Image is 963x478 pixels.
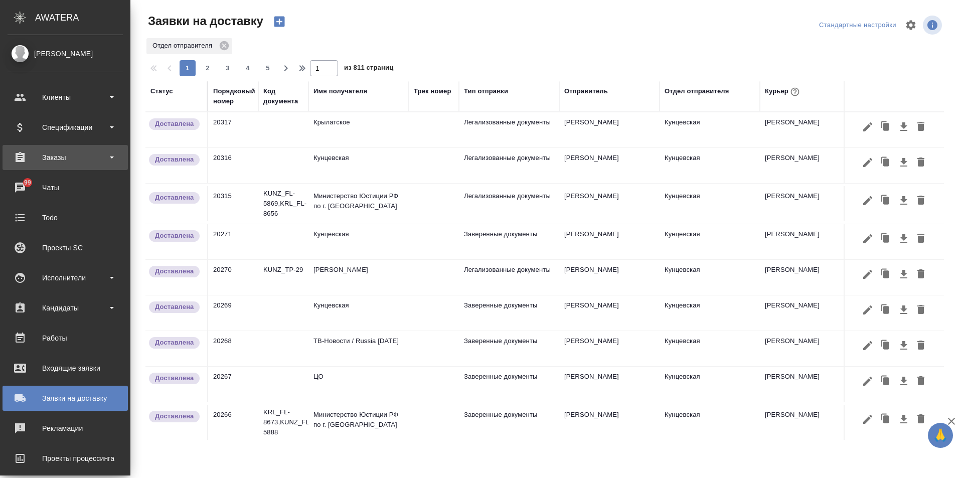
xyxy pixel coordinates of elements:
div: Курьер [765,85,801,98]
td: Кунцевская [308,295,409,331]
div: Имя получателя [313,86,367,96]
span: 99 [18,178,37,188]
div: Документы доставлены, фактическая дата доставки проставиться автоматически [148,410,202,423]
div: split button [817,18,899,33]
span: 2 [200,63,216,73]
div: Клиенты [8,90,123,105]
td: [PERSON_NAME] [559,148,660,183]
button: Скачать [895,265,912,284]
button: Удалить [912,117,929,136]
a: Todo [3,205,128,230]
td: 20268 [208,331,258,366]
button: Редактировать [859,265,876,284]
button: Удалить [912,265,929,284]
div: Трек номер [414,86,451,96]
td: [PERSON_NAME] [760,260,860,295]
span: 4 [240,63,256,73]
td: 20267 [208,367,258,402]
button: Удалить [912,229,929,248]
a: Входящие заявки [3,356,128,381]
span: Посмотреть информацию [923,16,944,35]
td: [PERSON_NAME] [760,112,860,147]
div: Кандидаты [8,300,123,315]
td: 20271 [208,224,258,259]
p: Доставлена [155,231,194,241]
p: Доставлена [155,373,194,383]
button: 2 [200,60,216,76]
div: Тип отправки [464,86,508,96]
button: Редактировать [859,300,876,320]
td: Кунцевская [660,186,760,221]
button: Клонировать [876,117,895,136]
td: [PERSON_NAME] [760,224,860,259]
button: Клонировать [876,300,895,320]
span: Заявки на доставку [145,13,263,29]
td: Кунцевская [660,331,760,366]
button: Удалить [912,372,929,391]
button: Клонировать [876,229,895,248]
p: Доставлена [155,266,194,276]
span: из 811 страниц [344,62,393,76]
td: Министерство Юстиции РФ по г. [GEOGRAPHIC_DATA] [308,186,409,221]
span: Настроить таблицу [899,13,923,37]
td: 20315 [208,186,258,221]
td: Кунцевская [660,148,760,183]
button: Удалить [912,191,929,210]
td: 20316 [208,148,258,183]
td: [PERSON_NAME] [559,405,660,440]
button: 3 [220,60,236,76]
td: 20270 [208,260,258,295]
button: Клонировать [876,372,895,391]
td: 20269 [208,295,258,331]
td: Легализованные документы [459,112,559,147]
td: ЦО [308,367,409,402]
td: Легализованные документы [459,148,559,183]
td: KRL_FL-8673,KUNZ_FL-5888 [258,402,308,442]
div: Спецификации [8,120,123,135]
a: Рекламации [3,416,128,441]
td: KUNZ_FL-5869,KRL_FL-8656 [258,184,308,224]
div: Документы доставлены, фактическая дата доставки проставиться автоматически [148,372,202,385]
button: Редактировать [859,372,876,391]
div: Заказы [8,150,123,165]
button: Скачать [895,410,912,429]
td: Заверенные документы [459,224,559,259]
button: При выборе курьера статус заявки автоматически поменяется на «Принята» [788,85,801,98]
button: Удалить [912,336,929,355]
button: Скачать [895,117,912,136]
button: Скачать [895,191,912,210]
td: Крылатское [308,112,409,147]
span: 5 [260,63,276,73]
button: Удалить [912,410,929,429]
button: Скачать [895,300,912,320]
div: Порядковый номер [213,86,255,106]
span: 3 [220,63,236,73]
div: Заявки на доставку [8,391,123,406]
div: Проекты SC [8,240,123,255]
td: [PERSON_NAME] [760,331,860,366]
td: Заверенные документы [459,405,559,440]
button: Скачать [895,372,912,391]
td: [PERSON_NAME] [559,295,660,331]
td: [PERSON_NAME] [760,367,860,402]
p: Доставлена [155,119,194,129]
td: [PERSON_NAME] [559,224,660,259]
button: Удалить [912,153,929,172]
div: Todo [8,210,123,225]
td: [PERSON_NAME] [308,260,409,295]
td: KUNZ_TP-29 [258,260,308,295]
button: 4 [240,60,256,76]
td: [PERSON_NAME] [559,186,660,221]
p: Доставлена [155,411,194,421]
div: Статус [150,86,173,96]
button: Удалить [912,300,929,320]
div: Документы доставлены, фактическая дата доставки проставиться автоматически [148,300,202,314]
div: Проекты процессинга [8,451,123,466]
button: Клонировать [876,153,895,172]
td: [PERSON_NAME] [559,260,660,295]
td: [PERSON_NAME] [559,367,660,402]
td: Кунцевская [660,367,760,402]
td: Кунцевская [308,224,409,259]
td: [PERSON_NAME] [559,112,660,147]
td: Кунцевская [660,224,760,259]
